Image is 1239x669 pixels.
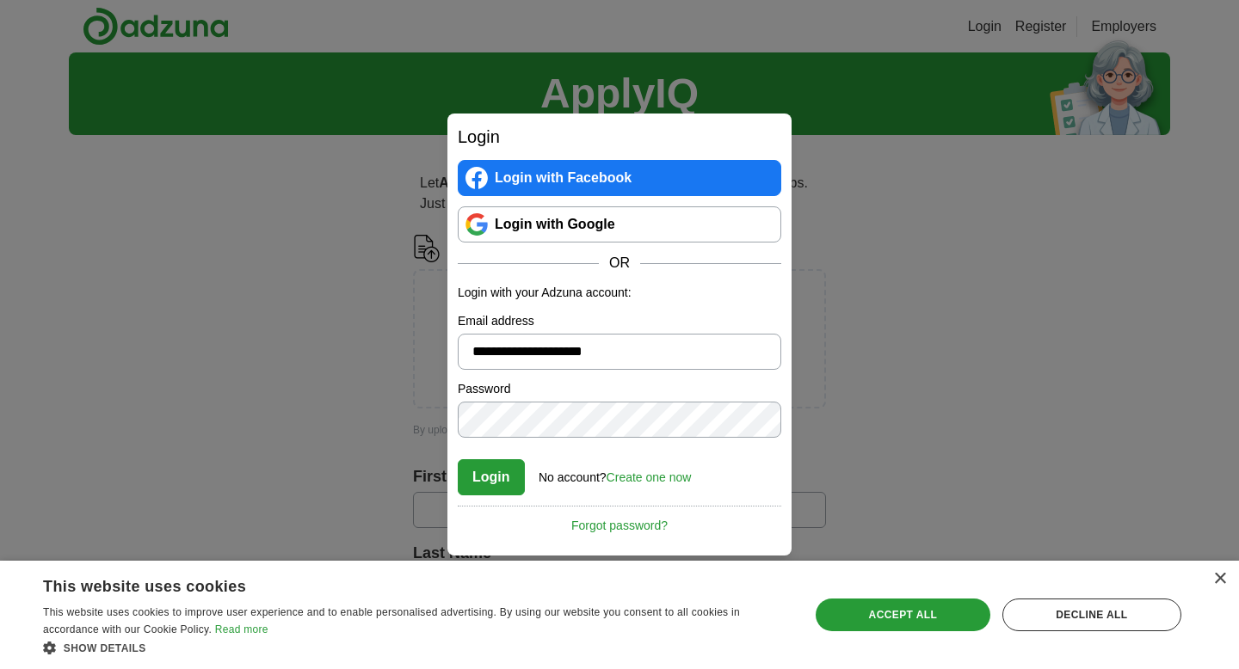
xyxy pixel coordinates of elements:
[458,124,781,150] h2: Login
[458,312,781,330] label: Email address
[607,470,692,484] a: Create one now
[458,506,781,535] a: Forgot password?
[215,623,268,635] a: Read more, opens a new window
[458,380,781,398] label: Password
[458,284,781,302] p: Login with your Adzuna account:
[64,642,146,654] span: Show details
[458,160,781,196] a: Login with Facebook
[458,206,781,242] a: Login with Google
[458,459,525,495] button: Login
[816,598,990,631] div: Accept all
[539,458,691,487] div: No account?
[43,571,744,597] div: This website uses cookies
[1002,598,1181,631] div: Decline all
[599,253,640,273] span: OR
[43,606,740,635] span: This website uses cookies to improve user experience and to enable personalised advertising. By u...
[43,639,787,656] div: Show details
[1213,573,1226,586] div: Close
